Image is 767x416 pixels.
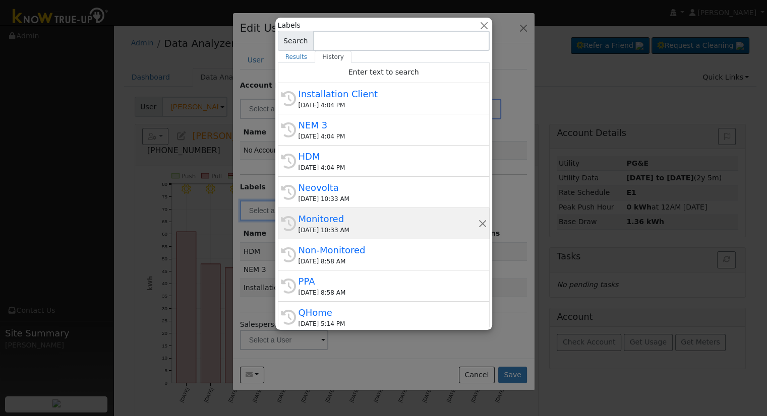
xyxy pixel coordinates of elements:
i: History [281,91,296,106]
span: Enter text to search [348,68,419,76]
div: [DATE] 10:33 AM [299,226,478,235]
button: Remove this history [478,218,487,229]
a: History [315,51,351,63]
a: Results [278,51,315,63]
div: [DATE] 4:04 PM [299,101,478,110]
div: [DATE] 8:58 AM [299,257,478,266]
div: QHome [299,306,478,319]
div: PPA [299,274,478,288]
div: [DATE] 8:58 AM [299,288,478,297]
i: History [281,185,296,200]
div: [DATE] 4:04 PM [299,132,478,141]
div: Non-Monitored [299,243,478,257]
i: History [281,122,296,137]
div: Installation Client [299,87,478,101]
div: [DATE] 4:04 PM [299,163,478,172]
i: History [281,216,296,231]
i: History [281,310,296,325]
div: [DATE] 10:33 AM [299,194,478,203]
span: Search [278,31,314,51]
div: Neovolta [299,181,478,194]
div: HDM [299,150,478,163]
i: History [281,247,296,262]
div: Monitored [299,212,478,226]
i: History [281,154,296,169]
div: NEM 3 [299,118,478,132]
div: [DATE] 5:14 PM [299,319,478,328]
i: History [281,279,296,294]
